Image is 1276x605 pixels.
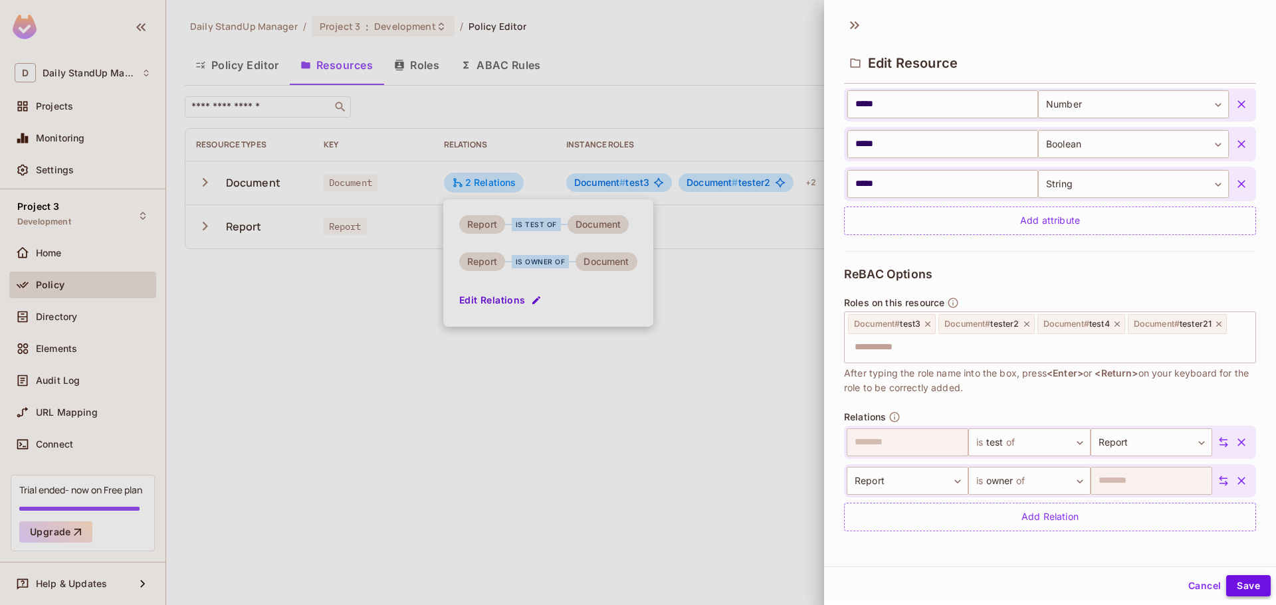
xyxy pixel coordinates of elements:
[944,319,1019,329] span: tester2
[1043,319,1110,329] span: test4
[844,298,944,308] span: Roles on this resource
[976,432,986,453] span: is
[1038,170,1229,198] div: String
[844,366,1256,395] span: After typing the role name into the box, press or on your keyboard for the role to be correctly a...
[1134,319,1212,329] span: tester21
[968,467,1090,495] div: owner
[938,314,1034,334] div: Document#tester2
[1047,367,1083,379] span: <Enter>
[854,319,920,329] span: test3
[844,268,932,281] span: ReBAC Options
[847,467,968,495] div: Report
[1043,319,1089,329] span: Document #
[1013,470,1025,491] span: of
[1095,367,1138,379] span: <Return>
[1037,314,1125,334] div: Document#test4
[1038,130,1229,158] div: Boolean
[944,319,990,329] span: Document #
[844,503,1256,531] div: Add Relation
[848,314,936,334] div: Document#test3
[1128,314,1227,334] div: Document#tester21
[1226,575,1271,596] button: Save
[854,319,900,329] span: Document #
[868,55,958,71] span: Edit Resource
[1091,428,1212,456] div: Report
[976,470,986,491] span: is
[1038,90,1229,118] div: Number
[1134,319,1180,329] span: Document #
[1183,575,1226,596] button: Cancel
[844,412,886,422] span: Relations
[844,207,1256,235] div: Add attribute
[1003,432,1014,453] span: of
[968,428,1090,456] div: test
